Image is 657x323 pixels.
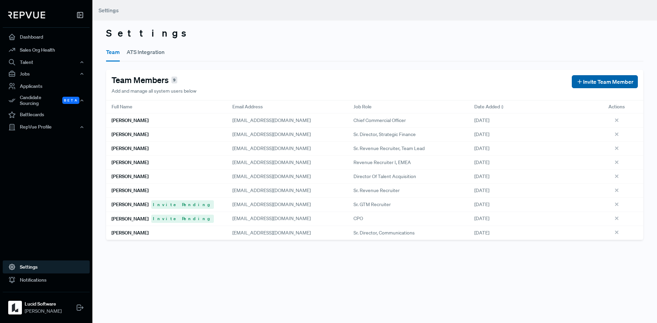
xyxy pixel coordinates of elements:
h6: [PERSON_NAME] [112,160,149,165]
div: [DATE] [469,113,590,127]
span: Director of Talent Acquisition [353,173,416,180]
span: [EMAIL_ADDRESS][DOMAIN_NAME] [232,159,311,165]
p: Add and manage all system users below [112,88,196,95]
img: RepVue [8,12,45,18]
span: Settings [99,7,119,14]
h6: [PERSON_NAME] [112,146,149,151]
span: Invite Pending [151,215,214,223]
span: [EMAIL_ADDRESS][DOMAIN_NAME] [232,201,311,207]
span: [PERSON_NAME] [25,308,62,315]
span: Date Added [474,103,500,110]
div: [DATE] [469,212,590,226]
a: Lucid SoftwareLucid Software[PERSON_NAME] [3,292,90,318]
span: [EMAIL_ADDRESS][DOMAIN_NAME] [232,131,311,137]
div: [DATE] [469,170,590,184]
span: Beta [62,97,79,104]
a: Battlecards [3,108,90,121]
span: Sr. Revenue Recruiter [353,187,400,194]
span: Sr. Director, Communications [353,229,415,237]
span: [EMAIL_ADDRESS][DOMAIN_NAME] [232,187,311,193]
button: Invite Team Member [572,75,638,88]
h6: [PERSON_NAME] [112,132,149,137]
div: [DATE] [469,156,590,170]
div: [DATE] [469,142,590,156]
div: Candidate Sourcing [3,93,90,108]
button: Team [106,42,120,62]
span: Revenue Recruiter I, EMEA [353,159,411,166]
span: Full Name [112,103,132,110]
h6: [PERSON_NAME] [112,202,149,207]
div: [DATE] [469,198,590,212]
button: Candidate Sourcing Beta [3,93,90,108]
a: Settings [3,260,90,273]
span: Invite Team Member [583,78,633,86]
h6: [PERSON_NAME] [112,118,149,123]
h6: [PERSON_NAME] [112,230,149,236]
h4: Team Members [112,75,169,85]
span: CPO [353,215,363,222]
button: Jobs [3,68,90,80]
span: 9 [171,77,177,84]
a: Notifications [3,273,90,286]
a: Sales Org Health [3,43,90,56]
h6: [PERSON_NAME] [112,174,149,179]
span: Actions [608,103,625,110]
span: [EMAIL_ADDRESS][DOMAIN_NAME] [232,215,311,221]
button: RepVue Profile [3,121,90,133]
button: ATS Integration [127,42,165,62]
span: Chief Commercial Officer [353,117,406,124]
span: Email Address [232,103,263,110]
span: [EMAIL_ADDRESS][DOMAIN_NAME] [232,173,311,179]
span: Invite Pending [151,200,214,208]
div: [DATE] [469,184,590,198]
div: [DATE] [469,127,590,142]
h6: [PERSON_NAME] [112,216,149,222]
button: Talent [3,56,90,68]
span: Sr. Director, Strategic Finance [353,131,416,138]
h3: Settings [106,27,643,39]
strong: Lucid Software [25,300,62,308]
span: Sr. Revenue Recruiter, Team Lead [353,145,425,152]
div: [DATE] [469,226,590,240]
h6: [PERSON_NAME] [112,188,149,193]
img: Lucid Software [10,302,21,313]
span: Job Role [353,103,372,110]
span: [EMAIL_ADDRESS][DOMAIN_NAME] [232,145,311,151]
span: [EMAIL_ADDRESS][DOMAIN_NAME] [232,230,311,236]
span: [EMAIL_ADDRESS][DOMAIN_NAME] [232,117,311,123]
div: Toggle SortBy [469,100,590,113]
a: Dashboard [3,30,90,43]
a: Applicants [3,80,90,93]
span: Sr. GTM Recruiter [353,201,391,208]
